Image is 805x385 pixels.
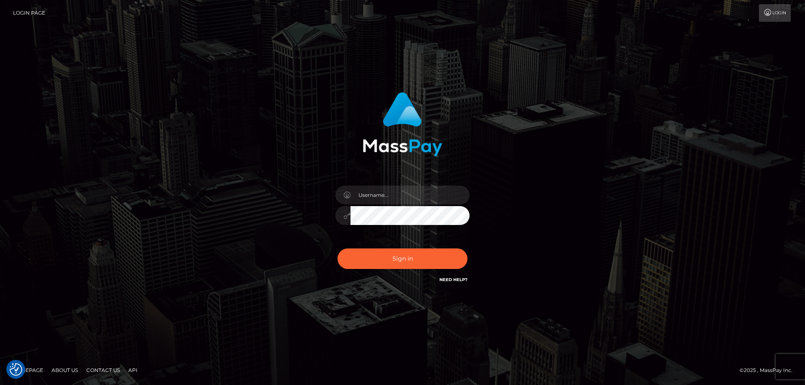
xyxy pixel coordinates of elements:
[439,277,467,282] a: Need Help?
[338,248,467,269] button: Sign in
[759,4,791,22] a: Login
[9,364,47,377] a: Homepage
[13,4,45,22] a: Login Page
[125,364,141,377] a: API
[351,186,470,204] input: Username...
[10,363,22,376] img: Revisit consent button
[83,364,123,377] a: Contact Us
[363,92,442,156] img: MassPay Login
[740,366,799,375] div: © 2025 , MassPay Inc.
[48,364,81,377] a: About Us
[10,363,22,376] button: Consent Preferences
